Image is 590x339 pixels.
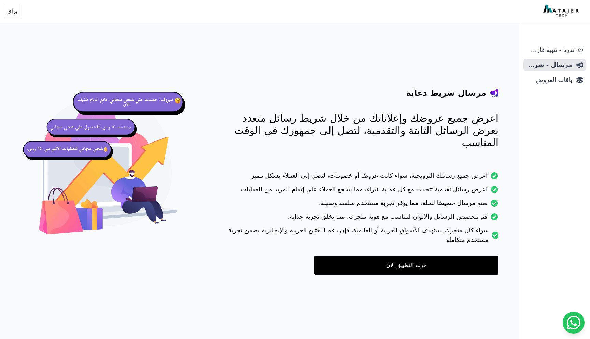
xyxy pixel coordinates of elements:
[526,45,574,55] span: ندرة - تنبية قارب علي النفاذ
[223,198,498,212] li: صنع مرسال خصيصًا لسلة، مما يوفر تجربة مستخدم سلسة وسهلة.
[223,171,498,185] li: اعرض جميع رسائلك الترويجية، سواء كانت عروضًا أو خصومات، لتصل إلى العملاء بشكل مميز
[523,44,586,56] a: ندرة - تنبية قارب علي النفاذ
[20,82,195,257] img: hero
[523,59,586,71] a: مرسال - شريط دعاية
[223,226,498,249] li: سواء كان متجرك يستهدف الأسواق العربية أو العالمية، فإن دعم اللغتين العربية والإنجليزية يضمن تجربة...
[406,87,486,98] h4: مرسال شريط دعاية
[314,256,498,275] a: جرب التطبيق الان
[7,7,17,15] span: براق
[543,5,580,17] img: MatajerTech Logo
[526,60,572,70] span: مرسال - شريط دعاية
[526,75,572,85] span: باقات العروض
[523,74,586,86] a: باقات العروض
[223,212,498,226] li: قم بتخصيص الرسائل والألوان لتتناسب مع هوية متجرك، مما يخلق تجربة جذابة.
[223,112,498,149] p: اعرض جميع عروضك وإعلاناتك من خلال شريط رسائل متعدد يعرض الرسائل الثابتة والتقدمية، لتصل إلى جمهور...
[223,185,498,198] li: اعرض رسائل تقدمية تتحدث مع كل عملية شراء، مما يشجع العملاء على إتمام المزيد من العمليات
[4,4,20,18] button: براق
